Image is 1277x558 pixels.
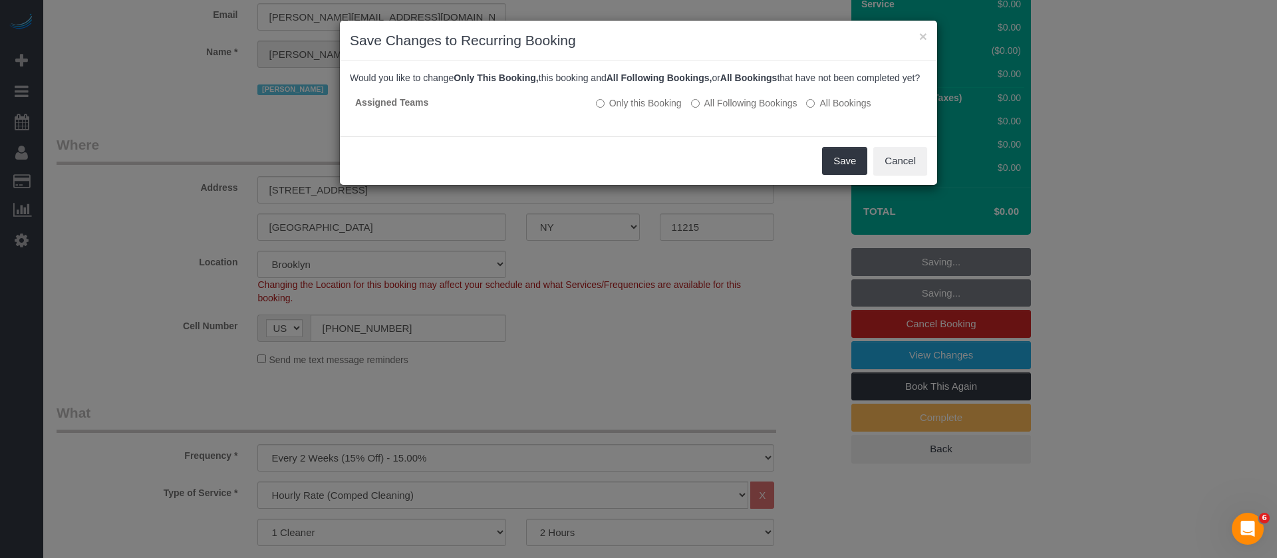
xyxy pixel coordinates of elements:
[350,71,927,84] p: Would you like to change this booking and or that have not been completed yet?
[720,72,778,83] b: All Bookings
[355,97,428,108] strong: Assigned Teams
[596,99,605,108] input: Only this Booking
[691,96,797,110] label: This and all the bookings after it will be changed.
[596,96,682,110] label: All other bookings in the series will remain the same.
[1259,513,1270,523] span: 6
[806,96,871,110] label: All bookings that have not been completed yet will be changed.
[691,99,700,108] input: All Following Bookings
[873,147,927,175] button: Cancel
[607,72,712,83] b: All Following Bookings,
[454,72,539,83] b: Only This Booking,
[919,29,927,43] button: ×
[1232,513,1264,545] iframe: Intercom live chat
[350,31,927,51] h3: Save Changes to Recurring Booking
[806,99,815,108] input: All Bookings
[822,147,867,175] button: Save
